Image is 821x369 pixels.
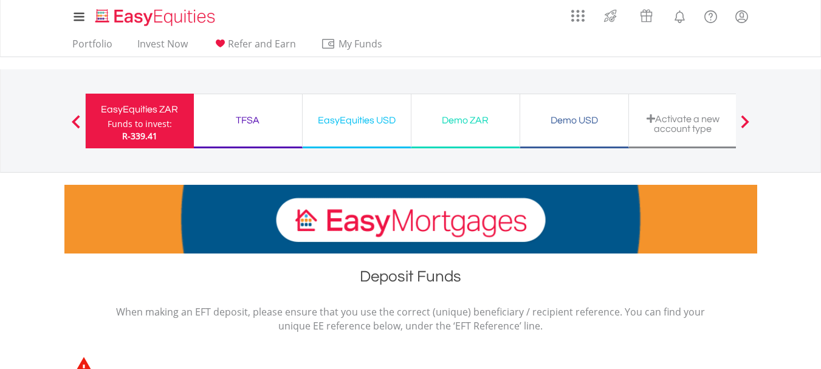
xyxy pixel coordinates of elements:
[726,3,757,30] a: My Profile
[64,266,757,293] h1: Deposit Funds
[91,3,220,27] a: Home page
[67,38,117,57] a: Portfolio
[636,114,730,134] div: Activate a new account type
[419,112,512,129] div: Demo ZAR
[228,37,296,50] span: Refer and Earn
[695,3,726,27] a: FAQ's and Support
[132,38,193,57] a: Invest Now
[636,6,656,26] img: vouchers-v2.svg
[93,101,187,118] div: EasyEquities ZAR
[116,305,706,333] p: When making an EFT deposit, please ensure that you use the correct (unique) beneficiary / recipie...
[201,112,295,129] div: TFSA
[122,130,157,142] span: R-339.41
[527,112,621,129] div: Demo USD
[108,118,172,130] div: Funds to invest:
[571,9,585,22] img: grid-menu-icon.svg
[64,185,757,253] img: EasyMortage Promotion Banner
[93,7,220,27] img: EasyEquities_Logo.png
[628,3,664,26] a: Vouchers
[310,112,404,129] div: EasyEquities USD
[563,3,593,22] a: AppsGrid
[321,36,400,52] span: My Funds
[664,3,695,27] a: Notifications
[208,38,301,57] a: Refer and Earn
[600,6,620,26] img: thrive-v2.svg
